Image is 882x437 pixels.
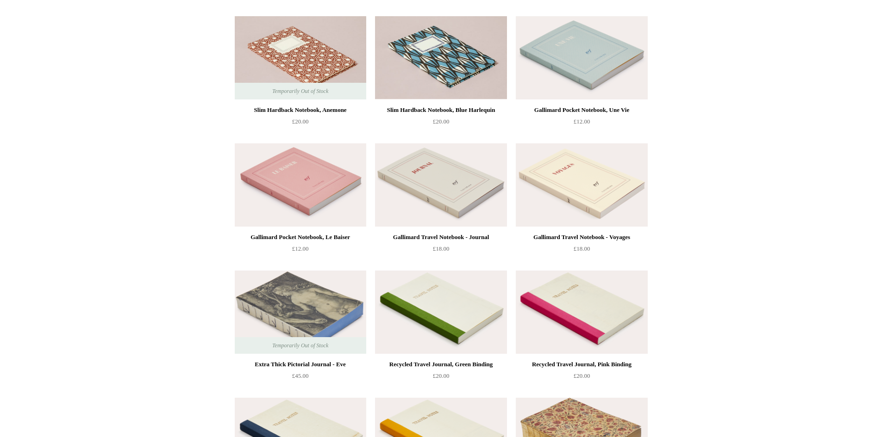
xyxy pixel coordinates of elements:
div: Slim Hardback Notebook, Anemone [237,105,364,116]
img: Gallimard Travel Notebook - Voyages [516,143,647,227]
a: Recycled Travel Journal, Green Binding £20.00 [375,359,507,397]
span: £45.00 [292,372,309,379]
a: Gallimard Travel Notebook - Voyages £18.00 [516,232,647,270]
a: Recycled Travel Journal, Pink Binding £20.00 [516,359,647,397]
img: Extra Thick Pictorial Journal - Eve [235,271,366,354]
a: Gallimard Pocket Notebook, Le Baiser Gallimard Pocket Notebook, Le Baiser [235,143,366,227]
span: £20.00 [433,118,450,125]
div: Extra Thick Pictorial Journal - Eve [237,359,364,370]
img: Slim Hardback Notebook, Anemone [235,16,366,99]
a: Slim Hardback Notebook, Blue Harlequin Slim Hardback Notebook, Blue Harlequin [375,16,507,99]
a: Extra Thick Pictorial Journal - Eve £45.00 [235,359,366,397]
span: £12.00 [292,245,309,252]
a: Slim Hardback Notebook, Anemone Slim Hardback Notebook, Anemone Temporarily Out of Stock [235,16,366,99]
img: Gallimard Pocket Notebook, Une Vie [516,16,647,99]
span: £18.00 [433,245,450,252]
a: Extra Thick Pictorial Journal - Eve Extra Thick Pictorial Journal - Eve Temporarily Out of Stock [235,271,366,354]
span: Temporarily Out of Stock [263,83,338,99]
img: Slim Hardback Notebook, Blue Harlequin [375,16,507,99]
a: Slim Hardback Notebook, Anemone £20.00 [235,105,366,142]
img: Gallimard Pocket Notebook, Le Baiser [235,143,366,227]
a: Gallimard Travel Notebook - Voyages Gallimard Travel Notebook - Voyages [516,143,647,227]
span: £18.00 [574,245,590,252]
div: Recycled Travel Journal, Green Binding [377,359,504,370]
div: Slim Hardback Notebook, Blue Harlequin [377,105,504,116]
a: Gallimard Pocket Notebook, Une Vie Gallimard Pocket Notebook, Une Vie [516,16,647,99]
a: Recycled Travel Journal, Green Binding Recycled Travel Journal, Green Binding [375,271,507,354]
span: £20.00 [574,372,590,379]
div: Gallimard Pocket Notebook, Le Baiser [237,232,364,243]
span: £20.00 [433,372,450,379]
a: Slim Hardback Notebook, Blue Harlequin £20.00 [375,105,507,142]
a: Recycled Travel Journal, Pink Binding Recycled Travel Journal, Pink Binding [516,271,647,354]
a: Gallimard Travel Notebook - Journal £18.00 [375,232,507,270]
div: Gallimard Pocket Notebook, Une Vie [518,105,645,116]
img: Recycled Travel Journal, Green Binding [375,271,507,354]
div: Gallimard Travel Notebook - Journal [377,232,504,243]
div: Gallimard Travel Notebook - Voyages [518,232,645,243]
a: Gallimard Pocket Notebook, Une Vie £12.00 [516,105,647,142]
span: £12.00 [574,118,590,125]
img: Gallimard Travel Notebook - Journal [375,143,507,227]
div: Recycled Travel Journal, Pink Binding [518,359,645,370]
span: £20.00 [292,118,309,125]
span: Temporarily Out of Stock [263,337,338,354]
a: Gallimard Pocket Notebook, Le Baiser £12.00 [235,232,366,270]
img: Recycled Travel Journal, Pink Binding [516,271,647,354]
a: Gallimard Travel Notebook - Journal Gallimard Travel Notebook - Journal [375,143,507,227]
